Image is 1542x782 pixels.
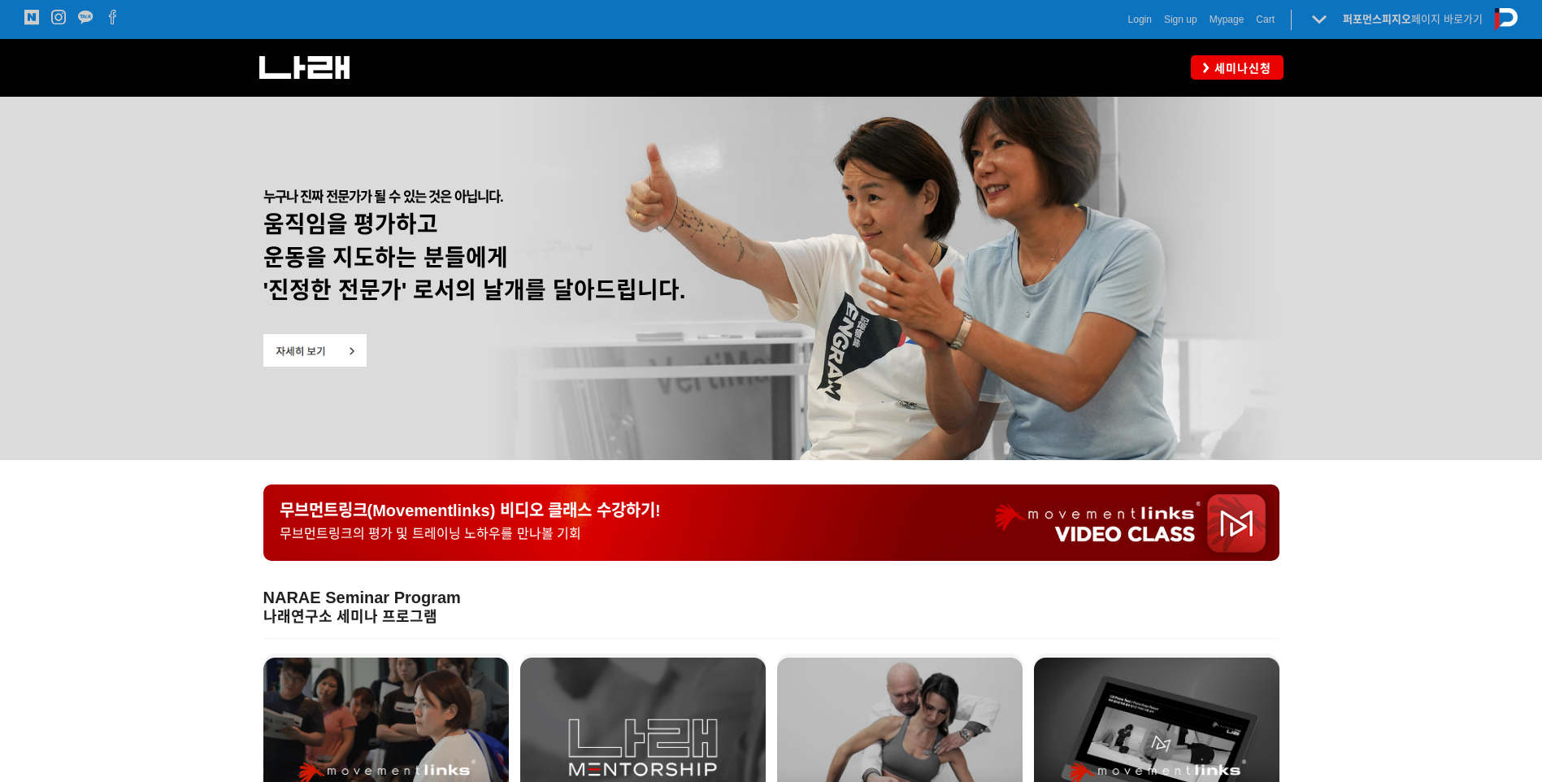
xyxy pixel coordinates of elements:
[1164,11,1197,28] a: Sign up
[263,278,686,303] span: '진정한 전문가' 로서의 날개를 달아드립니다.
[1256,11,1275,28] a: Cart
[263,189,503,205] span: 누구나 진짜 전문가가 될 수 있는 것은 아닙니다.
[1210,60,1271,76] span: 세미나신청
[263,212,439,237] strong: 움직임을 평가하고
[1191,55,1284,79] a: 세미나신청
[280,502,661,519] span: 무브먼트링크(Movementlinks) 비디오 클래스 수강하기!
[263,484,1279,560] a: 무브먼트링크(Movementlinks) 비디오 클래스 수강하기!무브먼트링크의 평가 및 트레이닝 노하우를 만나볼 기회
[263,609,437,625] strong: 나래연구소 세미나 프로그램
[1343,13,1483,25] a: 퍼포먼스피지오페이지 바로가기
[1128,11,1152,28] a: Login
[263,334,367,367] img: 5ca3dfaf38ad5.png
[280,527,582,541] span: 무브먼트링크의 평가 및 트레이닝 노하우를 만나볼 기회
[1210,11,1244,28] a: Mypage
[263,589,461,606] span: NARAE Seminar Program
[1343,13,1411,25] strong: 퍼포먼스피지오
[263,245,508,271] strong: 운동을 지도하는 분들에게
